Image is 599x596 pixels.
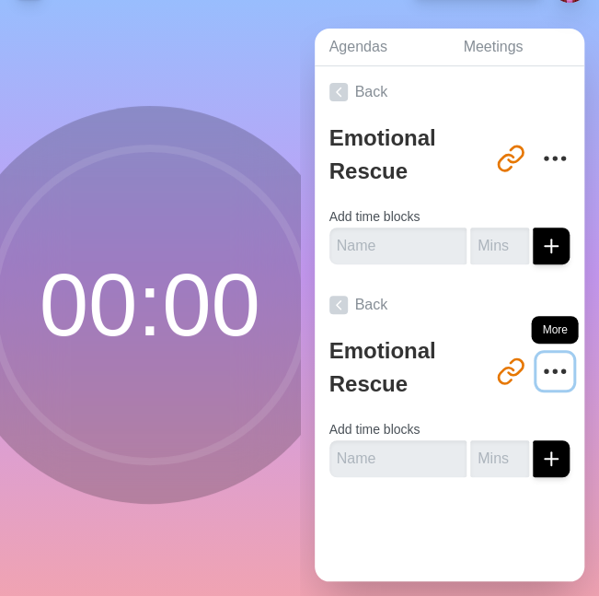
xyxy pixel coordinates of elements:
label: Add time blocks [329,422,420,437]
input: Name [329,440,467,477]
button: Share link [492,140,529,177]
input: Mins [470,440,529,477]
input: Name [329,228,467,264]
input: Mins [470,228,529,264]
label: Add time blocks [329,209,420,224]
button: More [536,140,573,177]
a: Agendas [315,29,449,66]
a: Meetings [448,29,584,66]
button: Share link [492,353,529,390]
a: Back [315,66,585,118]
button: More [536,353,573,390]
a: Back [315,279,585,331]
